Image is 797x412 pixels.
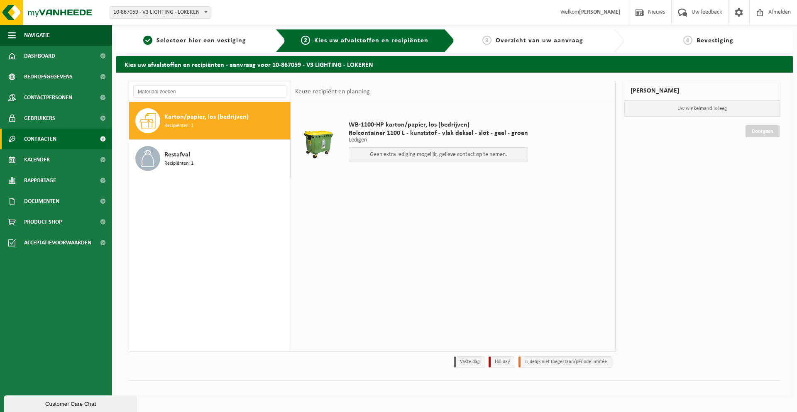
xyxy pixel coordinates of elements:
[129,140,291,177] button: Restafval Recipiënten: 1
[746,125,780,137] a: Doorgaan
[24,170,56,191] span: Rapportage
[314,37,428,44] span: Kies uw afvalstoffen en recipiënten
[454,356,484,368] li: Vaste dag
[301,36,310,45] span: 2
[489,356,514,368] li: Holiday
[291,81,374,102] div: Keuze recipiënt en planning
[156,37,246,44] span: Selecteer hier een vestiging
[24,149,50,170] span: Kalender
[24,212,62,232] span: Product Shop
[133,85,286,98] input: Materiaal zoeken
[697,37,733,44] span: Bevestiging
[579,9,621,15] strong: [PERSON_NAME]
[24,87,72,108] span: Contactpersonen
[482,36,491,45] span: 3
[624,101,780,117] p: Uw winkelmand is leeg
[164,160,193,168] span: Recipiënten: 1
[164,150,190,160] span: Restafval
[24,232,91,253] span: Acceptatievoorwaarden
[116,56,793,72] h2: Kies uw afvalstoffen en recipiënten - aanvraag voor 10-867059 - V3 LIGHTING - LOKEREN
[24,46,55,66] span: Dashboard
[353,152,523,158] p: Geen extra lediging mogelijk, gelieve contact op te nemen.
[683,36,692,45] span: 4
[496,37,583,44] span: Overzicht van uw aanvraag
[349,129,528,137] span: Rolcontainer 1100 L - kunststof - vlak deksel - slot - geel - groen
[143,36,152,45] span: 1
[24,108,55,129] span: Gebruikers
[4,394,139,412] iframe: chat widget
[164,122,193,130] span: Recipiënten: 1
[120,36,269,46] a: 1Selecteer hier een vestiging
[24,25,50,46] span: Navigatie
[24,191,59,212] span: Documenten
[110,6,210,19] span: 10-867059 - V3 LIGHTING - LOKEREN
[129,102,291,140] button: Karton/papier, los (bedrijven) Recipiënten: 1
[164,112,249,122] span: Karton/papier, los (bedrijven)
[110,7,210,18] span: 10-867059 - V3 LIGHTING - LOKEREN
[349,121,528,129] span: WB-1100-HP karton/papier, los (bedrijven)
[349,137,528,143] p: Ledigen
[624,81,781,101] div: [PERSON_NAME]
[24,66,73,87] span: Bedrijfsgegevens
[24,129,56,149] span: Contracten
[518,356,611,368] li: Tijdelijk niet toegestaan/période limitée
